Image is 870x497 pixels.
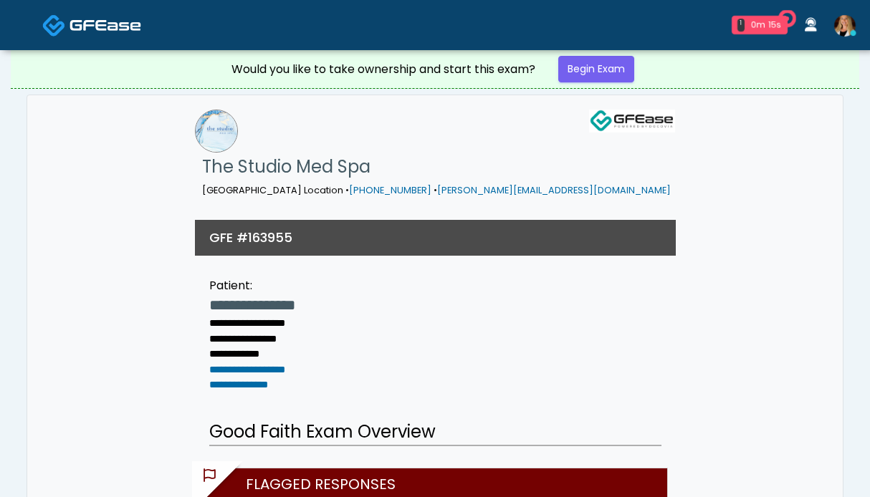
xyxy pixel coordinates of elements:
[750,19,782,32] div: 0m 15s
[437,184,671,196] a: [PERSON_NAME][EMAIL_ADDRESS][DOMAIN_NAME]
[42,14,66,37] img: Docovia
[42,1,141,48] a: Docovia
[209,228,292,246] h3: GFE #163955
[202,184,671,196] small: [GEOGRAPHIC_DATA] Location
[70,18,141,32] img: Docovia
[195,110,238,153] img: The Studio Med Spa
[202,153,671,181] h1: The Studio Med Spa
[589,110,675,132] img: GFEase Logo
[834,15,856,37] img: Meagan Petrek
[231,61,535,78] div: Would you like to take ownership and start this exam?
[737,19,745,32] div: 1
[345,184,349,196] span: •
[209,419,661,446] h2: Good Faith Exam Overview
[723,10,796,40] a: 1 0m 15s
[349,184,431,196] a: [PHONE_NUMBER]
[434,184,437,196] span: •
[209,277,295,294] div: Patient:
[558,56,634,82] a: Begin Exam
